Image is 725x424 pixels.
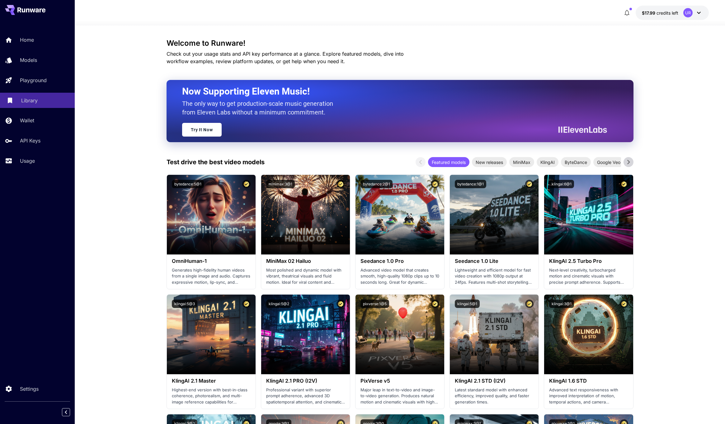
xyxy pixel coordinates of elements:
span: New releases [472,159,507,165]
p: Test drive the best video models [167,157,265,167]
h3: KlingAI 2.1 Master [172,378,251,384]
span: KlingAI [537,159,558,165]
button: pixverse:1@5 [360,300,389,308]
p: Generates high-fidelity human videos from a single image and audio. Captures expressive motion, l... [172,267,251,286]
button: klingai:5@2 [266,300,292,308]
div: MiniMax [509,157,534,167]
div: UR [683,8,693,17]
img: alt [261,295,350,374]
button: klingai:5@1 [455,300,480,308]
p: Professional variant with superior prompt adherence, advanced 3D spatiotemporal attention, and ci... [266,387,345,405]
p: Settings [20,385,39,393]
p: Advanced video model that creates smooth, high-quality 1080p clips up to 10 seconds long. Great f... [360,267,439,286]
button: Certified Model – Vetted for best performance and includes a commercial license. [431,300,439,308]
h3: Welcome to Runware! [167,39,633,48]
img: alt [167,175,256,254]
p: The only way to get production-scale music generation from Eleven Labs without a minimum commitment. [182,99,338,117]
button: bytedance:1@1 [455,180,486,188]
p: Playground [20,77,47,84]
p: Lightweight and efficient model for fast video creation with 1080p output at 24fps. Features mult... [455,267,534,286]
p: Latest standard model with enhanced efficiency, improved quality, and faster generation times. [455,387,534,405]
p: Wallet [20,117,34,124]
img: alt [544,295,633,374]
p: API Keys [20,137,40,144]
div: Google Veo [593,157,624,167]
h3: KlingAI 2.1 STD (I2V) [455,378,534,384]
button: Certified Model – Vetted for best performance and includes a commercial license. [242,300,251,308]
button: klingai:6@1 [549,180,574,188]
p: Models [20,56,37,64]
div: New releases [472,157,507,167]
div: KlingAI [537,157,558,167]
span: Check out your usage stats and API key performance at a glance. Explore featured models, dive int... [167,51,404,64]
img: alt [355,175,444,254]
img: alt [450,175,539,254]
div: Collapse sidebar [67,407,75,418]
button: klingai:5@3 [172,300,197,308]
h3: Seedance 1.0 Lite [455,258,534,264]
p: Next‑level creativity, turbocharged motion and cinematic visuals with precise prompt adherence. S... [549,267,628,286]
button: minimax:3@1 [266,180,295,188]
button: Certified Model – Vetted for best performance and includes a commercial license. [620,180,628,188]
p: Library [21,97,38,104]
button: Certified Model – Vetted for best performance and includes a commercial license. [431,180,439,188]
h3: Seedance 1.0 Pro [360,258,439,264]
span: $17.99 [642,10,657,16]
p: Highest-end version with best-in-class coherence, photorealism, and multi-image reference capabil... [172,387,251,405]
img: alt [261,175,350,254]
button: $17.99015UR [636,6,709,20]
h3: KlingAI 1.6 STD [549,378,628,384]
button: Certified Model – Vetted for best performance and includes a commercial license. [525,300,534,308]
img: alt [355,295,444,374]
img: alt [167,295,256,374]
p: Home [20,36,34,44]
div: ByteDance [561,157,591,167]
p: Advanced text responsiveness with improved interpretation of motion, temporal actions, and camera... [549,387,628,405]
button: Certified Model – Vetted for best performance and includes a commercial license. [337,180,345,188]
h3: KlingAI 2.1 PRO (I2V) [266,378,345,384]
h3: MiniMax 02 Hailuo [266,258,345,264]
button: Collapse sidebar [62,408,70,416]
p: Usage [20,157,35,165]
button: bytedance:5@1 [172,180,204,188]
button: Certified Model – Vetted for best performance and includes a commercial license. [337,300,345,308]
p: Major leap in text-to-video and image-to-video generation. Produces natural motion and cinematic ... [360,387,439,405]
span: ByteDance [561,159,591,165]
button: Certified Model – Vetted for best performance and includes a commercial license. [525,180,534,188]
div: $17.99015 [642,10,678,16]
h2: Now Supporting Eleven Music! [182,86,602,97]
div: Featured models [428,157,469,167]
span: Featured models [428,159,469,165]
button: klingai:3@1 [549,300,574,308]
button: bytedance:2@1 [360,180,393,188]
h3: OmniHuman‑1 [172,258,251,264]
img: alt [450,295,539,374]
button: Certified Model – Vetted for best performance and includes a commercial license. [620,300,628,308]
span: MiniMax [509,159,534,165]
button: Certified Model – Vetted for best performance and includes a commercial license. [242,180,251,188]
span: credits left [657,10,678,16]
span: Google Veo [593,159,624,165]
h3: PixVerse v5 [360,378,439,384]
h3: KlingAI 2.5 Turbo Pro [549,258,628,264]
img: alt [544,175,633,254]
p: Most polished and dynamic model with vibrant, theatrical visuals and fluid motion. Ideal for vira... [266,267,345,286]
a: Try It Now [182,123,222,137]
